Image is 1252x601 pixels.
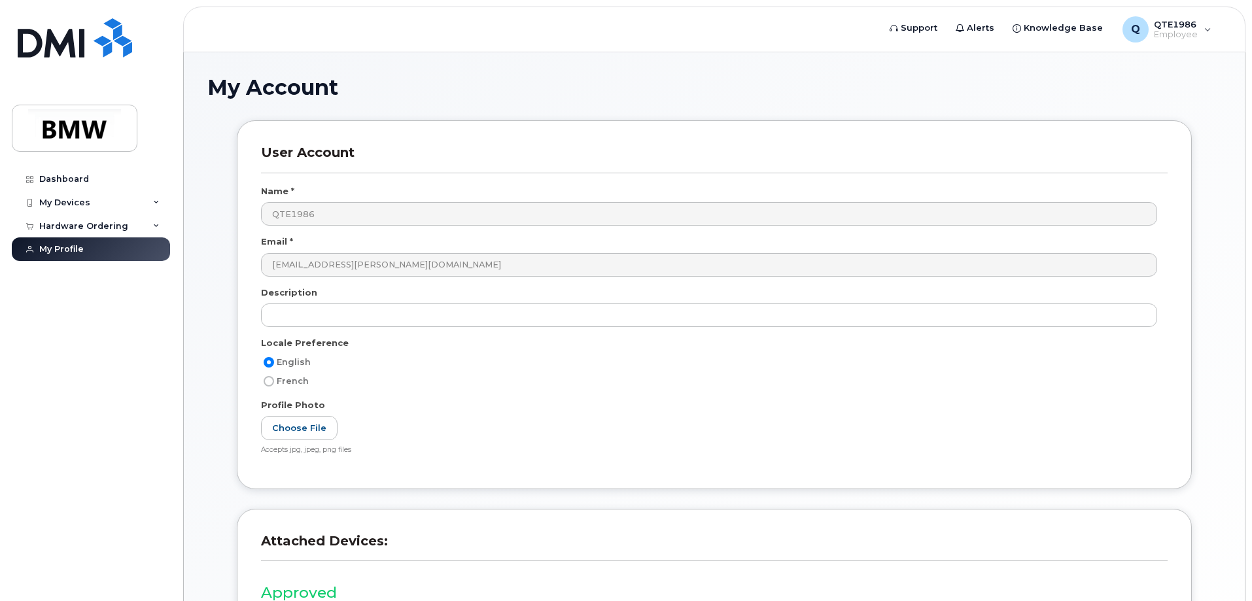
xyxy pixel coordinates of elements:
span: French [277,376,309,386]
label: Choose File [261,416,338,440]
input: French [264,376,274,386]
label: Name * [261,185,294,197]
h3: Approved [261,585,1168,601]
input: English [264,357,274,368]
div: Accepts jpg, jpeg, png files [261,445,1157,455]
span: English [277,357,311,367]
label: Email * [261,235,293,248]
label: Locale Preference [261,337,349,349]
h1: My Account [207,76,1221,99]
label: Description [261,286,317,299]
label: Profile Photo [261,399,325,411]
h3: User Account [261,145,1168,173]
h3: Attached Devices: [261,533,1168,561]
